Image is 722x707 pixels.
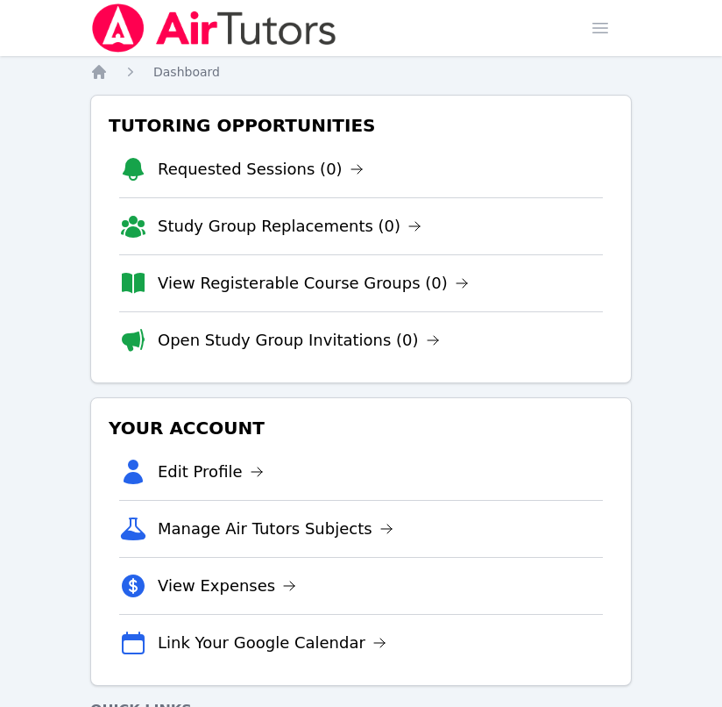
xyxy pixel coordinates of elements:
img: Air Tutors [90,4,338,53]
a: Requested Sessions (0) [158,157,364,182]
a: View Expenses [158,574,296,598]
a: Open Study Group Invitations (0) [158,328,440,353]
a: Study Group Replacements (0) [158,214,421,239]
a: Link Your Google Calendar [158,631,386,655]
h3: Tutoring Opportunities [105,110,617,141]
a: Edit Profile [158,460,264,484]
span: Dashboard [153,65,220,79]
a: Dashboard [153,63,220,81]
a: Manage Air Tutors Subjects [158,517,393,541]
nav: Breadcrumb [90,63,632,81]
h3: Your Account [105,412,617,444]
a: View Registerable Course Groups (0) [158,271,469,296]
